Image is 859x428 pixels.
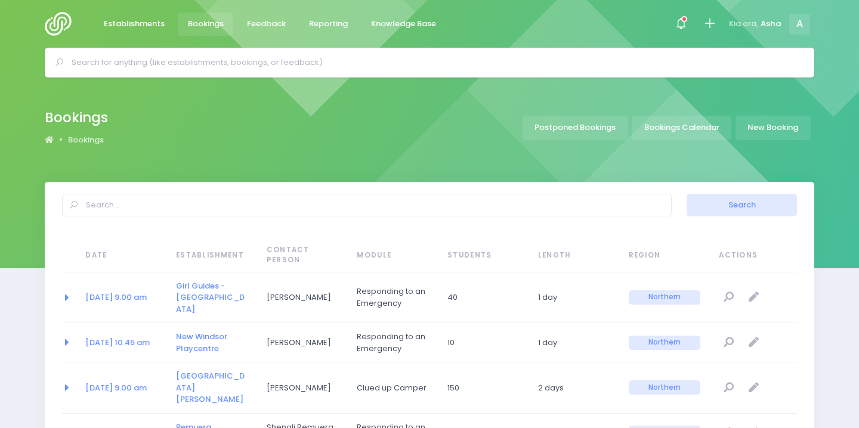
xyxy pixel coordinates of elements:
[78,362,168,413] td: 2030-10-22 09:00:00
[299,13,357,36] a: Reporting
[176,250,248,261] span: Establishment
[259,272,350,323] td: Sarah McManaway
[168,323,259,362] td: New Windsor Playcentre
[744,288,764,308] a: Edit
[361,13,446,36] a: Knowledge Base
[538,337,610,349] span: 1 day
[621,362,712,413] td: Northern
[247,18,286,30] span: Feedback
[188,18,224,30] span: Bookings
[530,362,621,413] td: 2
[357,382,428,394] span: Clued up Camper
[629,336,700,350] span: Northern
[176,331,227,354] a: New Windsor Playcentre
[711,323,797,362] td: null
[687,194,796,216] button: Search
[447,382,519,394] span: 150
[719,333,739,352] a: View
[357,331,428,354] span: Responding to an Emergency
[178,13,233,36] a: Bookings
[447,250,519,261] span: Students
[538,250,610,261] span: Length
[538,291,610,303] span: 1 day
[530,272,621,323] td: 1
[349,272,440,323] td: Responding to an Emergency
[447,291,519,303] span: 40
[621,272,712,323] td: Northern
[440,272,530,323] td: 40
[621,323,712,362] td: Northern
[267,337,338,349] span: [PERSON_NAME]
[72,54,798,72] input: Search for anything (like establishments, bookings, or feedback)
[761,18,781,30] span: Asha
[440,362,530,413] td: 150
[711,272,797,323] td: null
[85,250,157,261] span: Date
[168,272,259,323] td: Girl Guides - Stanmore Bay
[357,250,428,261] span: Module
[78,272,168,323] td: 2030-11-26 09:00:00
[237,13,295,36] a: Feedback
[259,362,350,413] td: Kirsten Hudson
[447,337,519,349] span: 10
[632,116,731,140] a: Bookings Calendar
[62,194,672,216] input: Search...
[736,116,811,140] a: New Booking
[719,288,739,308] a: View
[711,362,797,413] td: null
[259,323,350,362] td: Elena Ruban
[176,370,245,405] a: [GEOGRAPHIC_DATA][PERSON_NAME]
[349,362,440,413] td: Clued up Camper
[94,13,174,36] a: Establishments
[45,12,79,36] img: Logo
[68,134,104,146] a: Bookings
[629,380,700,395] span: Northern
[85,291,147,303] a: [DATE] 9.00 am
[78,323,168,362] td: 2030-10-29 10:45:00
[104,18,165,30] span: Establishments
[349,323,440,362] td: Responding to an Emergency
[85,382,147,393] a: [DATE] 9.00 am
[719,378,739,398] a: View
[440,323,530,362] td: 10
[629,250,700,261] span: Region
[744,333,764,352] a: Edit
[357,286,428,309] span: Responding to an Emergency
[309,18,348,30] span: Reporting
[729,18,758,30] span: Kia ora,
[371,18,436,30] span: Knowledge Base
[538,382,610,394] span: 2 days
[85,337,150,348] a: [DATE] 10.45 am
[789,14,810,35] span: A
[176,280,245,315] a: Girl Guides - [GEOGRAPHIC_DATA]
[267,291,338,303] span: [PERSON_NAME]
[267,245,338,266] span: Contact Person
[523,116,628,140] a: Postponed Bookings
[530,323,621,362] td: 1
[168,362,259,413] td: Mt Albert School
[719,250,793,261] span: Actions
[267,382,338,394] span: [PERSON_NAME]
[45,110,108,126] h2: Bookings
[629,290,700,305] span: Northern
[744,378,764,398] a: Edit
